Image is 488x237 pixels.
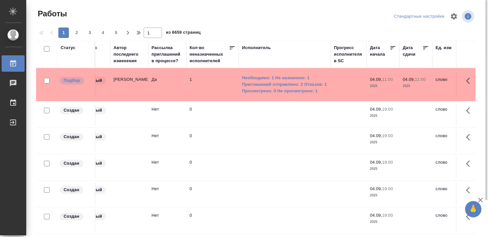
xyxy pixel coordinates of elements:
[382,160,393,165] p: 19:00
[110,73,148,96] td: [PERSON_NAME]
[462,129,478,145] button: Здесь прячутся важные кнопки
[370,160,382,165] p: 04.09,
[242,45,271,51] div: Исполнитель
[111,29,121,36] span: 5
[432,182,470,205] td: слово
[370,213,382,218] p: 04.09,
[462,10,476,23] span: Посмотреть информацию
[186,103,239,126] td: 0
[462,73,478,89] button: Здесь прячутся важные кнопки
[446,9,462,24] span: Настроить таблицу
[186,73,239,96] td: 1
[370,186,382,191] p: 04.09,
[61,45,75,51] div: Статус
[186,182,239,205] td: 0
[370,83,396,89] p: 2025
[64,213,79,220] p: Создан
[98,27,108,38] button: 4
[71,29,82,36] span: 2
[432,209,470,232] td: слово
[415,77,426,82] p: 11:00
[148,209,186,232] td: Нет
[85,27,95,38] button: 3
[59,159,91,168] div: Заказ еще не согласован с клиентом, искать исполнителей рано
[64,77,80,84] p: Подбор
[148,156,186,179] td: Нет
[465,201,481,217] button: 🙏
[468,202,479,216] span: 🙏
[98,29,108,36] span: 4
[186,129,239,152] td: 0
[148,73,186,96] td: Да
[403,83,429,89] p: 2025
[64,160,79,167] p: Создан
[242,75,327,94] a: Необходимо: 1 Не назначено: 1 Приглашений отправлено: 2 Отказов: 1 Просмотрено: 0 Не просмотрено: 1
[432,73,470,96] td: слово
[432,129,470,152] td: слово
[382,133,393,138] p: 19:00
[382,107,393,112] p: 19:00
[59,133,91,141] div: Заказ еще не согласован с клиентом, искать исполнителей рано
[432,156,470,179] td: слово
[59,76,91,85] div: Можно подбирать исполнителей
[370,77,382,82] p: 04.09,
[64,107,79,114] p: Создан
[148,103,186,126] td: Нет
[71,27,82,38] button: 2
[113,45,145,64] div: Автор последнего изменения
[186,156,239,179] td: 0
[436,45,452,51] div: Ед. изм
[166,28,201,38] span: из 6659 страниц
[64,134,79,140] p: Создан
[36,9,67,19] span: Работы
[462,182,478,198] button: Здесь прячутся важные кнопки
[370,139,396,146] p: 2025
[403,77,415,82] p: 04.09,
[148,182,186,205] td: Нет
[370,166,396,172] p: 2025
[370,45,390,58] div: Дата начала
[111,27,121,38] button: 5
[403,45,422,58] div: Дата сдачи
[186,209,239,232] td: 0
[370,219,396,225] p: 2025
[370,107,382,112] p: 04.09,
[370,192,396,199] p: 2025
[85,29,95,36] span: 3
[392,11,446,22] div: split button
[370,133,382,138] p: 04.09,
[382,77,393,82] p: 11:00
[370,113,396,119] p: 2025
[462,103,478,119] button: Здесь прячутся важные кнопки
[334,45,363,64] div: Прогресс исполнителя в SC
[148,129,186,152] td: Нет
[190,45,229,64] div: Кол-во неназначенных исполнителей
[59,212,91,221] div: Заказ еще не согласован с клиентом, искать исполнителей рано
[382,213,393,218] p: 19:00
[382,186,393,191] p: 19:00
[64,187,79,193] p: Создан
[462,156,478,172] button: Здесь прячутся важные кнопки
[59,106,91,115] div: Заказ еще не согласован с клиентом, искать исполнителей рано
[152,45,183,64] div: Рассылка приглашений в процессе?
[59,186,91,194] div: Заказ еще не согласован с клиентом, искать исполнителей рано
[462,209,478,225] button: Здесь прячутся важные кнопки
[432,103,470,126] td: слово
